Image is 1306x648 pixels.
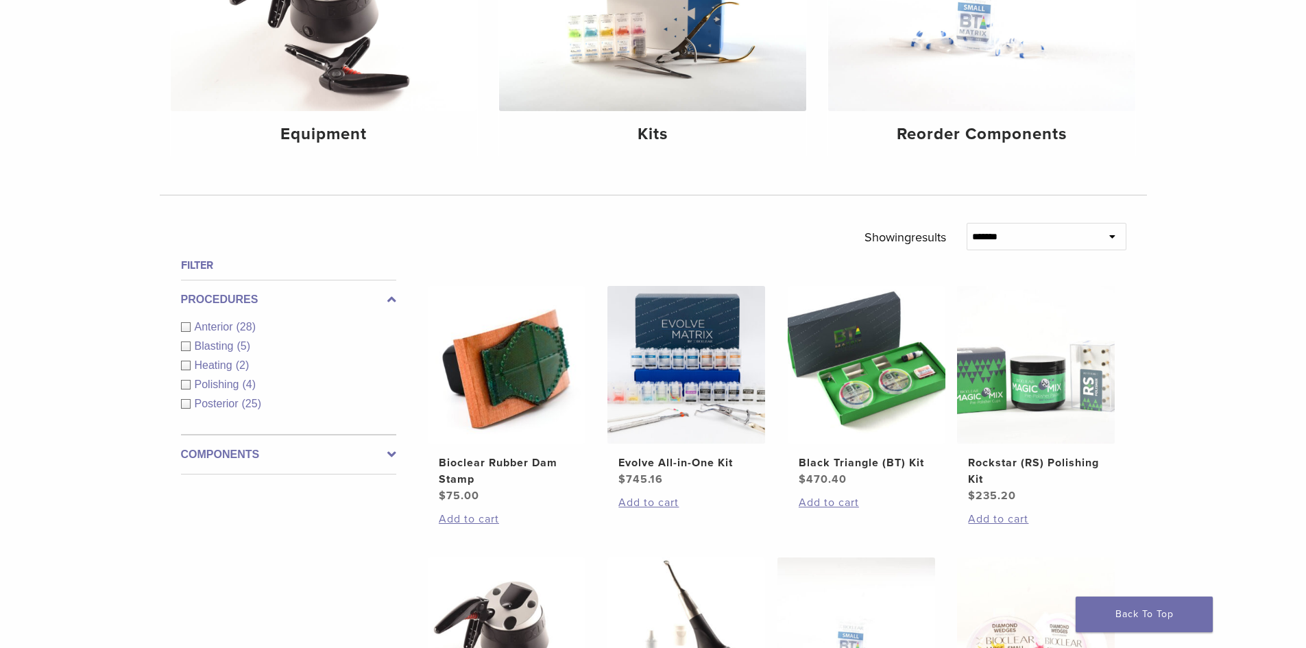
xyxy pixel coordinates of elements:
a: Back To Top [1076,597,1213,632]
span: $ [799,472,806,486]
span: (2) [236,359,250,371]
a: Rockstar (RS) Polishing KitRockstar (RS) Polishing Kit $235.20 [956,286,1116,504]
h4: Equipment [182,122,467,147]
h2: Black Triangle (BT) Kit [799,455,934,471]
h2: Rockstar (RS) Polishing Kit [968,455,1104,488]
span: Polishing [195,379,243,390]
h2: Evolve All-in-One Kit [618,455,754,471]
a: Bioclear Rubber Dam StampBioclear Rubber Dam Stamp $75.00 [427,286,587,504]
span: Blasting [195,340,237,352]
a: Add to cart: “Black Triangle (BT) Kit” [799,494,934,511]
a: Add to cart: “Evolve All-in-One Kit” [618,494,754,511]
span: (28) [237,321,256,333]
span: $ [439,489,446,503]
a: Evolve All-in-One KitEvolve All-in-One Kit $745.16 [607,286,766,488]
img: Rockstar (RS) Polishing Kit [957,286,1115,444]
a: Add to cart: “Rockstar (RS) Polishing Kit” [968,511,1104,527]
label: Procedures [181,291,396,308]
span: $ [618,472,626,486]
bdi: 745.16 [618,472,663,486]
span: Anterior [195,321,237,333]
span: (5) [237,340,250,352]
h2: Bioclear Rubber Dam Stamp [439,455,575,488]
span: Heating [195,359,236,371]
img: Evolve All-in-One Kit [607,286,765,444]
p: Showing results [864,223,946,252]
span: (25) [242,398,261,409]
a: Black Triangle (BT) KitBlack Triangle (BT) Kit $470.40 [787,286,947,488]
span: (4) [242,379,256,390]
span: $ [968,489,976,503]
img: Black Triangle (BT) Kit [788,286,945,444]
h4: Reorder Components [839,122,1124,147]
img: Bioclear Rubber Dam Stamp [428,286,585,444]
span: Posterior [195,398,242,409]
h4: Filter [181,257,396,274]
label: Components [181,446,396,463]
bdi: 75.00 [439,489,479,503]
a: Add to cart: “Bioclear Rubber Dam Stamp” [439,511,575,527]
h4: Kits [510,122,795,147]
bdi: 235.20 [968,489,1016,503]
bdi: 470.40 [799,472,847,486]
